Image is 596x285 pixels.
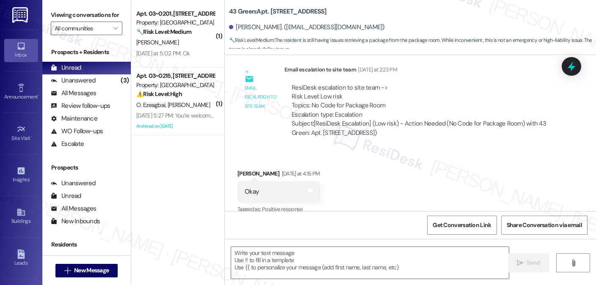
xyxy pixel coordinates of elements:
div: Unread [51,63,81,72]
span: • [30,134,32,140]
input: All communities [55,22,109,35]
span: New Message [74,266,109,275]
div: Property: [GEOGRAPHIC_DATA] [136,18,215,27]
button: Share Conversation via email [501,216,588,235]
div: [DATE] at 5:02 PM: Ok [136,49,190,57]
div: [DATE] at 2:23 PM [356,65,397,74]
span: Get Conversation Link [433,221,491,230]
div: (3) [119,74,131,87]
div: ResiDesk escalation to site team -> Risk Level: Low risk Topics: No Code for Package Room Escalat... [292,83,552,120]
a: Leads [4,247,38,270]
div: All Messages [51,204,96,213]
strong: ⚠️ Risk Level: High [136,90,182,98]
div: Prospects + Residents [42,48,131,57]
a: Inbox [4,39,38,62]
strong: 🔧 Risk Level: Medium [229,37,274,44]
div: Okay [245,187,259,196]
a: Buildings [4,205,38,228]
label: Viewing conversations for [51,8,122,22]
div: Subject: [ResiDesk Escalation] (Low risk) - Action Needed (No Code for Package Room) with 43 Gree... [292,119,552,137]
strong: 🔧 Risk Level: Medium [136,28,191,36]
div: All Messages [51,89,96,98]
span: Send [527,258,540,267]
div: Property: [GEOGRAPHIC_DATA] [136,81,215,90]
div: Residents [42,240,131,249]
span: • [38,93,39,99]
div: [DATE] at 4:15 PM [280,169,320,178]
div: Unread [51,192,81,200]
div: Email escalation to site team [284,65,559,77]
div: Archived on [DATE] [135,121,215,132]
div: Apt. 03~0201, [STREET_ADDRESS][GEOGRAPHIC_DATA][US_STATE][STREET_ADDRESS] [136,9,215,18]
div: WO Follow-ups [51,127,103,136]
a: Insights • [4,164,38,186]
a: Site Visit • [4,122,38,145]
div: Escalate [51,140,84,148]
span: [PERSON_NAME] [136,38,179,46]
button: Send [508,253,549,272]
i:  [517,260,523,266]
div: New Inbounds [51,217,100,226]
i:  [113,25,118,32]
img: ResiDesk Logo [12,7,30,23]
div: Unanswered [51,76,96,85]
div: Unanswered [51,179,96,188]
span: Positive response [262,206,303,213]
b: 43 Green: Apt. [STREET_ADDRESS] [229,7,327,16]
span: • [29,175,30,181]
div: Prospects [42,163,131,172]
button: Get Conversation Link [427,216,497,235]
span: O. Ezeagbai [136,101,168,109]
div: Review follow-ups [51,101,110,110]
div: [DATE] 5:27 PM: You're welcome and have a lovely evening! [136,112,279,119]
span: Share Conversation via email [507,221,582,230]
div: Tagged as: [237,203,320,215]
i:  [570,260,577,266]
div: Apt. 03~0215, [STREET_ADDRESS][GEOGRAPHIC_DATA][US_STATE][STREET_ADDRESS] [136,71,215,80]
button: New Message [55,264,118,277]
div: [PERSON_NAME]. ([EMAIL_ADDRESS][DOMAIN_NAME]) [229,23,385,32]
div: Maintenance [51,114,97,123]
span: : The resident is still having issues retrieving a package from the package room. While inconveni... [229,36,596,54]
span: [PERSON_NAME] [168,101,210,109]
div: [PERSON_NAME] [237,169,320,181]
div: Email escalation to site team [245,84,278,111]
i:  [64,267,71,274]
